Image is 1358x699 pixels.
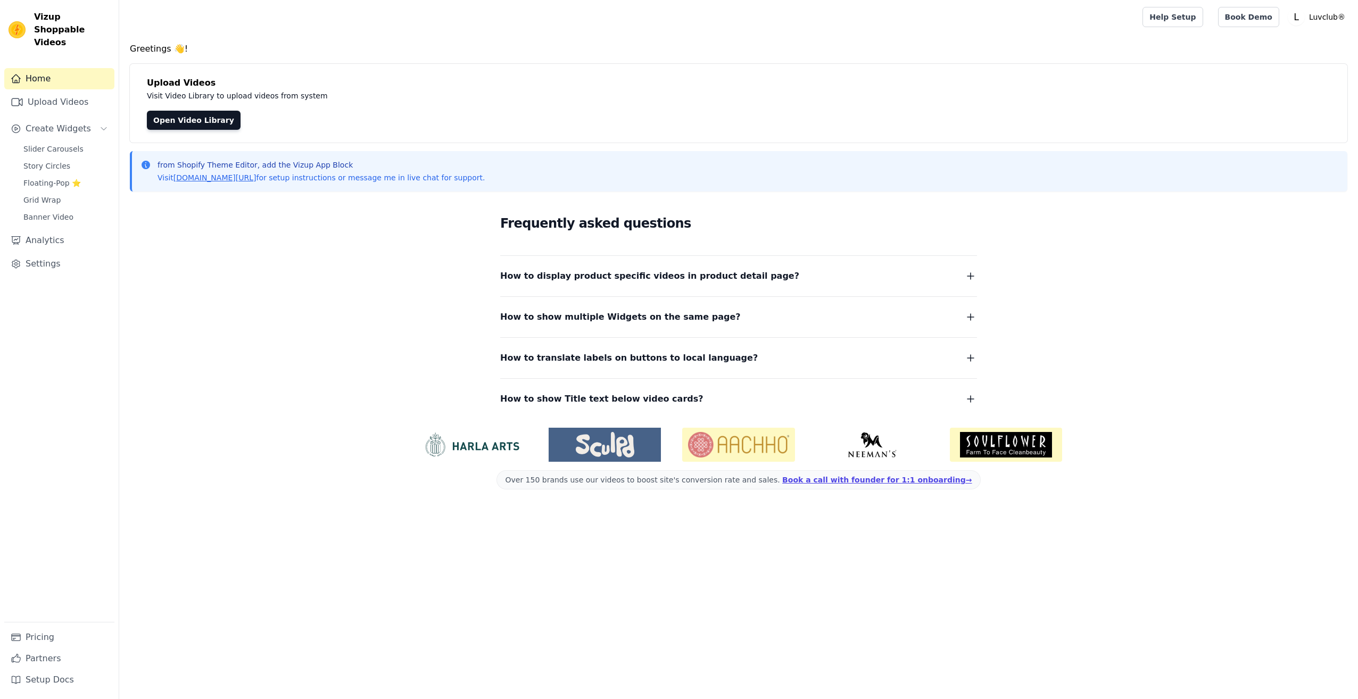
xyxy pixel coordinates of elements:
h2: Frequently asked questions [500,213,977,234]
img: Soulflower [950,428,1062,462]
span: Banner Video [23,212,73,222]
a: Slider Carousels [17,142,114,156]
button: L Luvclub® [1288,7,1349,27]
p: from Shopify Theme Editor, add the Vizup App Block [158,160,485,170]
a: Upload Videos [4,91,114,113]
img: Aachho [682,428,794,462]
p: Visit Video Library to upload videos from system [147,89,624,102]
text: L [1294,12,1299,22]
button: How to translate labels on buttons to local language? [500,351,977,365]
span: Story Circles [23,161,70,171]
h4: Greetings 👋! [130,43,1347,55]
span: How to show Title text below video cards? [500,392,703,406]
a: Book a call with founder for 1:1 onboarding [782,476,972,484]
button: How to show multiple Widgets on the same page? [500,310,977,324]
a: Banner Video [17,210,114,224]
button: How to display product specific videos in product detail page? [500,269,977,284]
a: Floating-Pop ⭐ [17,176,114,190]
img: HarlaArts [415,432,527,457]
a: Settings [4,253,114,274]
span: How to show multiple Widgets on the same page? [500,310,741,324]
button: Create Widgets [4,118,114,139]
a: Pricing [4,627,114,648]
a: Book Demo [1218,7,1279,27]
a: Open Video Library [147,111,241,130]
span: Grid Wrap [23,195,61,205]
span: Create Widgets [26,122,91,135]
a: Grid Wrap [17,193,114,207]
span: Floating-Pop ⭐ [23,178,81,188]
p: Luvclub® [1305,7,1349,27]
a: [DOMAIN_NAME][URL] [173,173,256,182]
a: Analytics [4,230,114,251]
span: How to translate labels on buttons to local language? [500,351,758,365]
a: Home [4,68,114,89]
a: Partners [4,648,114,669]
button: How to show Title text below video cards? [500,392,977,406]
p: Visit for setup instructions or message me in live chat for support. [158,172,485,183]
img: Sculpd US [549,432,661,457]
h4: Upload Videos [147,77,1330,89]
span: How to display product specific videos in product detail page? [500,269,799,284]
a: Story Circles [17,159,114,173]
a: Help Setup [1142,7,1203,27]
span: Vizup Shoppable Videos [34,11,110,49]
span: Slider Carousels [23,144,84,154]
a: Setup Docs [4,669,114,690]
img: Vizup [9,21,26,38]
img: Neeman's [816,432,929,457]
